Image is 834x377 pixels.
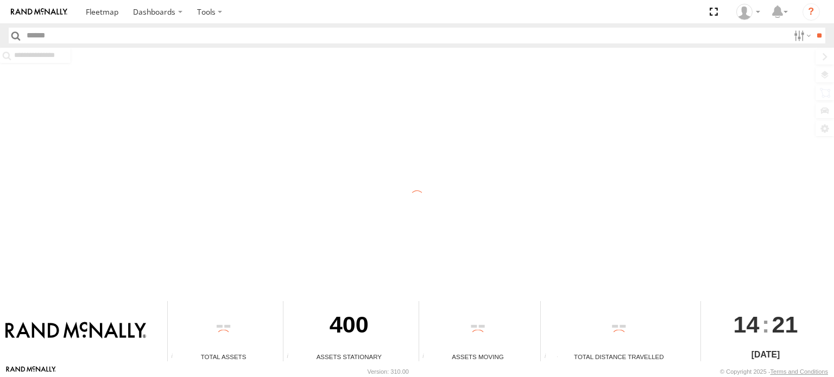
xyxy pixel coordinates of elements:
[368,368,409,375] div: Version: 310.00
[168,352,279,361] div: Total Assets
[732,4,764,20] div: Jose Goitia
[701,348,830,361] div: [DATE]
[168,353,184,361] div: Total number of Enabled Assets
[541,352,697,361] div: Total Distance Travelled
[419,352,537,361] div: Assets Moving
[720,368,828,375] div: © Copyright 2025 -
[419,353,435,361] div: Total number of assets current in transit.
[734,301,760,348] span: 14
[701,301,830,348] div: :
[6,366,56,377] a: Visit our Website
[772,301,798,348] span: 21
[283,352,414,361] div: Assets Stationary
[11,8,67,16] img: rand-logo.svg
[283,301,414,352] div: 400
[541,353,557,361] div: Total distance travelled by all assets within specified date range and applied filters
[5,322,146,340] img: Rand McNally
[789,28,813,43] label: Search Filter Options
[283,353,300,361] div: Total number of assets current stationary.
[803,3,820,21] i: ?
[770,368,828,375] a: Terms and Conditions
